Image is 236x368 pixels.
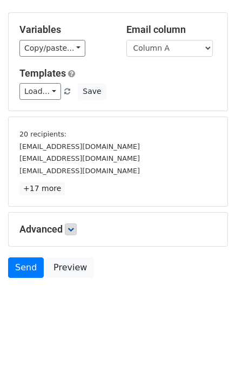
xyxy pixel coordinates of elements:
[19,223,217,235] h5: Advanced
[46,257,94,278] a: Preview
[126,24,217,36] h5: Email column
[19,142,140,151] small: [EMAIL_ADDRESS][DOMAIN_NAME]
[19,182,65,195] a: +17 more
[78,83,106,100] button: Save
[19,154,140,162] small: [EMAIL_ADDRESS][DOMAIN_NAME]
[8,257,44,278] a: Send
[19,67,66,79] a: Templates
[19,83,61,100] a: Load...
[19,40,85,57] a: Copy/paste...
[19,167,140,175] small: [EMAIL_ADDRESS][DOMAIN_NAME]
[182,316,236,368] iframe: Chat Widget
[19,130,66,138] small: 20 recipients:
[19,24,110,36] h5: Variables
